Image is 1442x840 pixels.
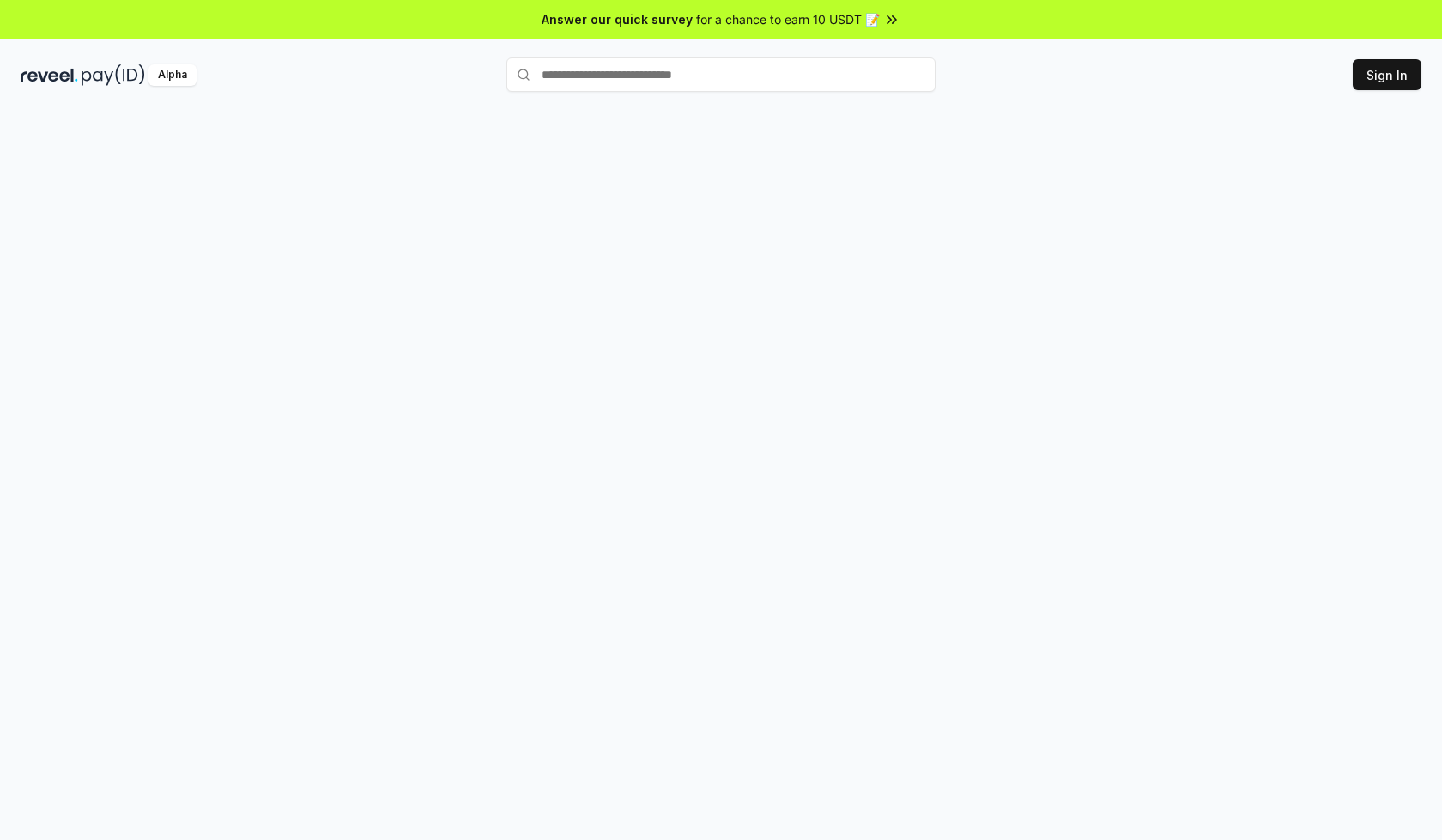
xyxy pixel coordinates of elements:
[82,64,145,86] img: pay_id
[148,64,197,86] div: Alpha
[542,10,693,28] span: Answer our quick survey
[21,64,78,86] img: reveel_dark
[1353,59,1421,90] button: Sign In
[696,10,880,28] span: for a chance to earn 10 USDT 📝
